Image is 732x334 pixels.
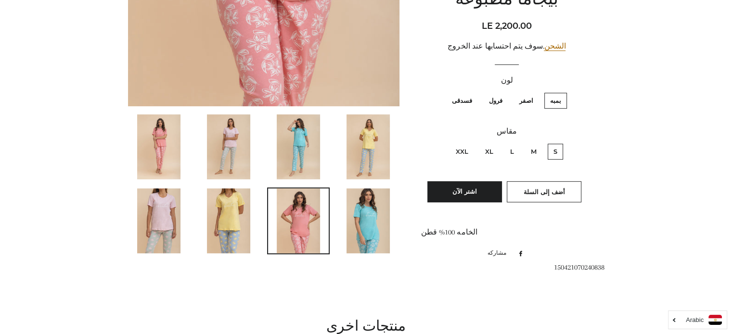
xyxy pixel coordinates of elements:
[544,42,565,51] a: الشحن
[446,93,478,109] label: فسدقى
[504,144,520,160] label: L
[525,144,542,160] label: M
[548,144,563,160] label: S
[207,188,250,253] img: تحميل الصورة في عارض المعرض ، بيجاما مطبوعه
[450,144,474,160] label: XXL
[514,93,539,109] label: اصفر
[137,114,180,179] img: تحميل الصورة في عارض المعرض ، بيجاما مطبوعه
[554,263,604,272] span: 150421070240838
[347,188,390,253] img: تحميل الصورة في عارض المعرض ، بيجاما مطبوعه
[421,226,592,238] div: الخامه 100% قطن
[483,93,508,109] label: فرول
[479,144,499,160] label: XL
[673,315,722,325] a: Arabic
[686,317,704,323] i: Arabic
[427,181,502,202] button: اشتر الآن
[421,40,592,52] div: .سوف يتم احتسابها عند الخروج
[207,114,250,179] img: تحميل الصورة في عارض المعرض ، بيجاما مطبوعه
[523,188,565,196] span: أضف إلى السلة
[421,125,592,137] label: مقاس
[137,188,180,253] img: تحميل الصورة في عارض المعرض ، بيجاما مطبوعه
[482,21,532,31] span: LE 2,200.00
[277,188,320,253] img: تحميل الصورة في عارض المعرض ، بيجاما مطبوعه
[488,248,511,259] span: مشاركه
[544,93,567,109] label: بمبه
[347,114,390,179] img: تحميل الصورة في عارض المعرض ، بيجاما مطبوعه
[277,114,320,179] img: تحميل الصورة في عارض المعرض ، بيجاما مطبوعه
[421,74,592,87] label: لون
[507,181,581,202] button: أضف إلى السلة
